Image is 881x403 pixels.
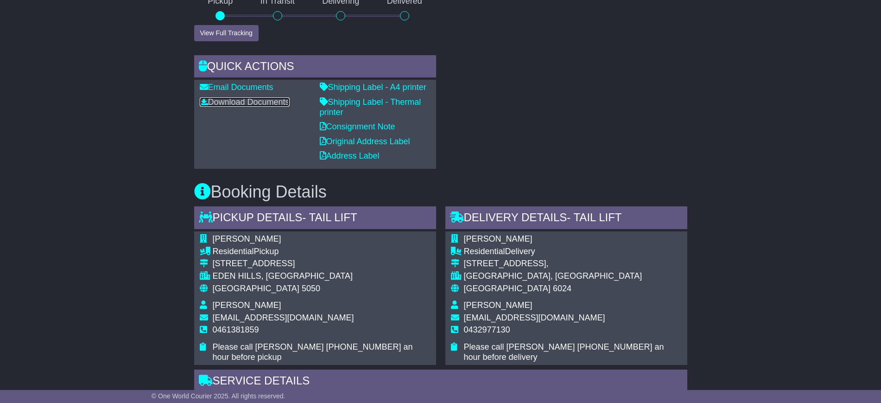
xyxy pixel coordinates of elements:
[464,271,682,281] div: [GEOGRAPHIC_DATA], [GEOGRAPHIC_DATA]
[464,247,505,256] span: Residential
[464,313,605,322] span: [EMAIL_ADDRESS][DOMAIN_NAME]
[302,284,320,293] span: 5050
[320,83,426,92] a: Shipping Label - A4 printer
[213,247,431,257] div: Pickup
[464,259,682,269] div: [STREET_ADDRESS],
[152,392,285,400] span: © One World Courier 2025. All rights reserved.
[213,259,431,269] div: [STREET_ADDRESS]
[302,211,357,224] span: - Tail Lift
[320,137,410,146] a: Original Address Label
[213,271,431,281] div: EDEN HILLS, [GEOGRAPHIC_DATA]
[213,247,254,256] span: Residential
[445,206,687,231] div: Delivery Details
[213,234,281,243] span: [PERSON_NAME]
[464,234,532,243] span: [PERSON_NAME]
[320,151,380,160] a: Address Label
[213,284,299,293] span: [GEOGRAPHIC_DATA]
[464,247,682,257] div: Delivery
[194,55,436,80] div: Quick Actions
[567,211,621,224] span: - Tail Lift
[194,370,687,395] div: Service Details
[464,284,551,293] span: [GEOGRAPHIC_DATA]
[213,325,259,334] span: 0461381859
[194,183,687,201] h3: Booking Details
[200,97,290,107] a: Download Documents
[213,313,354,322] span: [EMAIL_ADDRESS][DOMAIN_NAME]
[320,97,421,117] a: Shipping Label - Thermal printer
[464,301,532,310] span: [PERSON_NAME]
[464,342,664,362] span: Please call [PERSON_NAME] [PHONE_NUMBER] an hour before delivery
[320,122,395,131] a: Consignment Note
[194,25,259,41] button: View Full Tracking
[464,325,510,334] span: 0432977130
[553,284,571,293] span: 6024
[213,301,281,310] span: [PERSON_NAME]
[213,342,413,362] span: Please call [PERSON_NAME] [PHONE_NUMBER] an hour before pickup
[200,83,273,92] a: Email Documents
[194,206,436,231] div: Pickup Details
